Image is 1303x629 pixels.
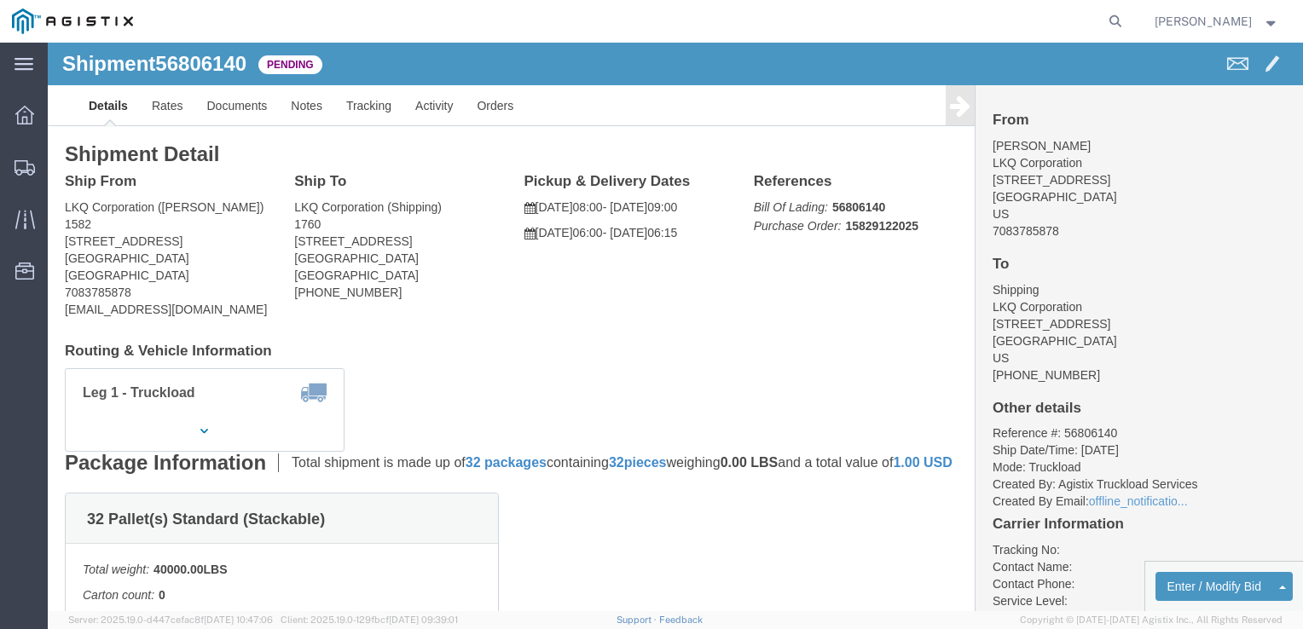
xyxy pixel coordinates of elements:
[1155,12,1252,31] span: Corey Keys
[281,615,458,625] span: Client: 2025.19.0-129fbcf
[12,9,133,34] img: logo
[389,615,458,625] span: [DATE] 09:39:01
[204,615,273,625] span: [DATE] 10:47:06
[659,615,703,625] a: Feedback
[617,615,659,625] a: Support
[1020,613,1283,627] span: Copyright © [DATE]-[DATE] Agistix Inc., All Rights Reserved
[48,43,1303,611] iframe: FS Legacy Container
[68,615,273,625] span: Server: 2025.19.0-d447cefac8f
[1154,11,1280,32] button: [PERSON_NAME]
